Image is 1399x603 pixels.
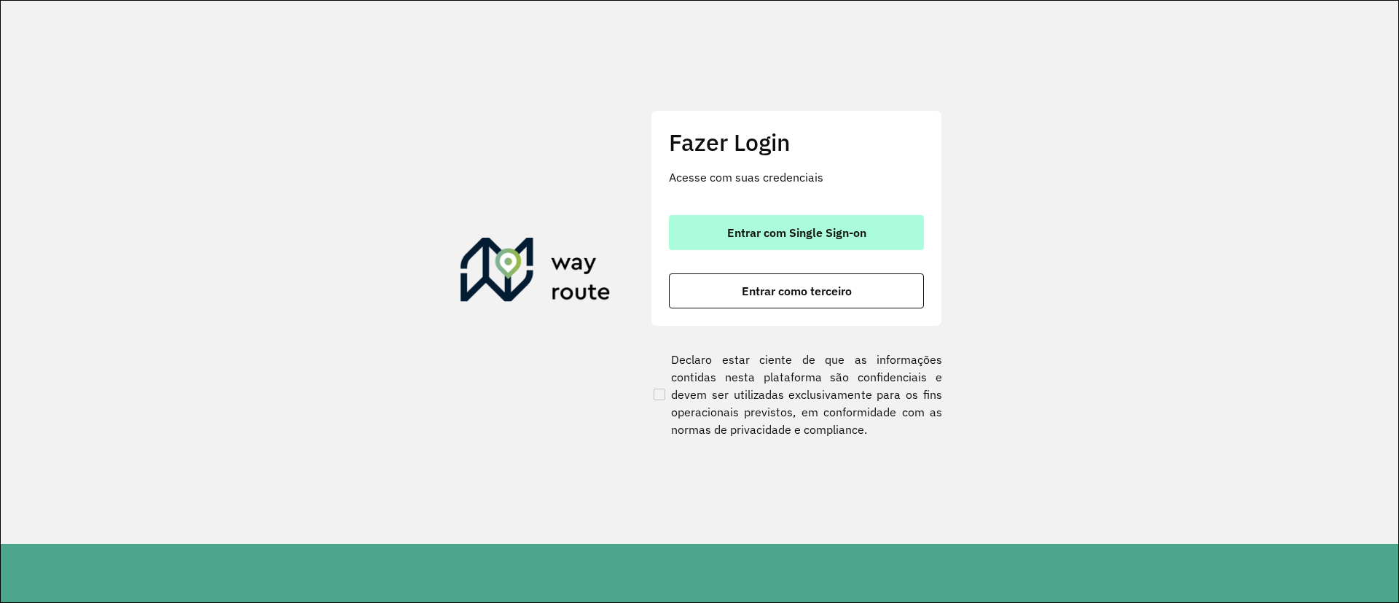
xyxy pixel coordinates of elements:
span: Entrar como terceiro [742,285,852,297]
img: Roteirizador AmbevTech [461,238,611,308]
p: Acesse com suas credenciais [669,168,924,186]
button: button [669,215,924,250]
label: Declaro estar ciente de que as informações contidas nesta plataforma são confidenciais e devem se... [651,351,942,438]
h2: Fazer Login [669,128,924,156]
span: Entrar com Single Sign-on [727,227,866,238]
button: button [669,273,924,308]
